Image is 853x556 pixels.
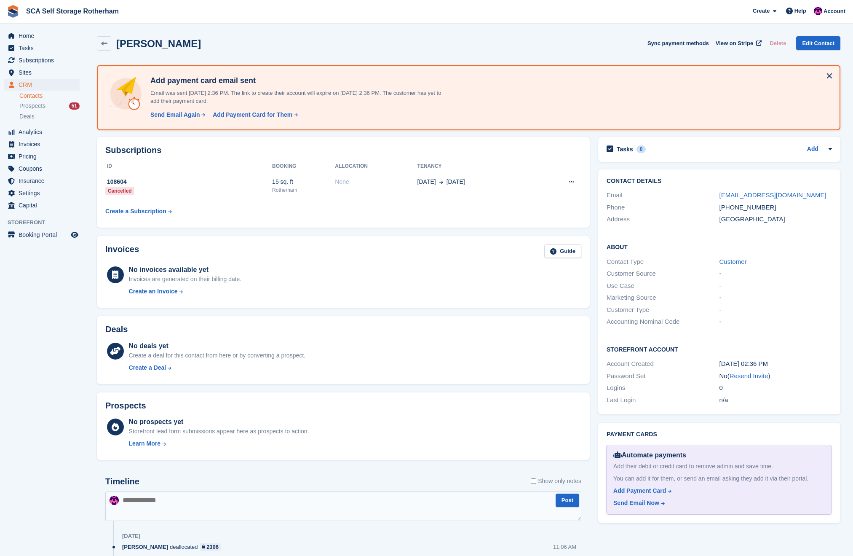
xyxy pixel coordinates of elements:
[4,175,80,187] a: menu
[105,145,581,155] h2: Subscriptions
[607,215,719,224] div: Address
[105,160,272,173] th: ID
[607,242,832,251] h2: About
[4,199,80,211] a: menu
[531,477,581,486] label: Show only notes
[116,38,201,49] h2: [PERSON_NAME]
[129,363,305,372] a: Create a Deal
[110,496,119,505] img: Sam Chapman
[4,79,80,91] a: menu
[766,36,789,50] button: Delete
[19,54,69,66] span: Subscriptions
[617,145,633,153] h2: Tasks
[108,76,144,112] img: add-payment-card-4dbda4983b697a7845d177d07a5d71e8a16f1ec00487972de202a45f1e8132f5.svg
[129,265,242,275] div: No invoices available yet
[544,244,581,258] a: Guide
[613,474,825,483] div: You can add it for them, or send an email asking they add it via their portal.
[4,138,80,150] a: menu
[19,112,80,121] a: Deals
[70,230,80,240] a: Preview store
[796,36,840,50] a: Edit Contact
[206,543,219,551] div: 2306
[4,229,80,241] a: menu
[19,113,35,121] span: Deals
[4,187,80,199] a: menu
[719,359,832,369] div: [DATE] 02:36 PM
[19,102,45,110] span: Prospects
[105,401,146,411] h2: Prospects
[607,269,719,279] div: Customer Source
[105,177,272,186] div: 108604
[122,533,140,540] div: [DATE]
[607,293,719,303] div: Marketing Source
[272,177,335,186] div: 15 sq. ft
[69,102,80,110] div: 51
[19,67,69,78] span: Sites
[607,345,832,353] h2: Storefront Account
[200,543,221,551] a: 2306
[105,244,139,258] h2: Invoices
[7,5,19,18] img: stora-icon-8386f47178a22dfd0bd8f6a31ec36ba5ce8667c1dd55bd0f319d3a0aa187defe.svg
[122,543,168,551] span: [PERSON_NAME]
[719,383,832,393] div: 0
[712,36,763,50] a: View on Stripe
[607,203,719,212] div: Phone
[19,150,69,162] span: Pricing
[105,325,128,334] h2: Deals
[417,177,436,186] span: [DATE]
[4,150,80,162] a: menu
[147,89,442,105] p: Email was sent [DATE] 2:36 PM. The link to create their account will expire on [DATE] 2:36 PM. Th...
[719,395,832,405] div: n/a
[19,79,69,91] span: CRM
[807,145,818,154] a: Add
[335,177,417,186] div: None
[4,126,80,138] a: menu
[719,203,832,212] div: [PHONE_NUMBER]
[19,42,69,54] span: Tasks
[213,110,292,119] div: Add Payment Card for Them
[727,372,770,379] span: ( )
[129,287,242,296] a: Create an Invoice
[814,7,822,15] img: Sam Chapman
[607,317,719,327] div: Accounting Nominal Code
[613,499,659,508] div: Send Email Now
[607,178,832,185] h2: Contact Details
[129,351,305,360] div: Create a deal for this contact from here or by converting a prospect.
[335,160,417,173] th: Allocation
[150,110,200,119] div: Send Email Again
[719,305,832,315] div: -
[647,36,709,50] button: Sync payment methods
[719,215,832,224] div: [GEOGRAPHIC_DATA]
[719,371,832,381] div: No
[105,187,134,195] div: Cancelled
[556,494,579,508] button: Post
[531,477,536,486] input: Show only notes
[447,177,465,186] span: [DATE]
[19,30,69,42] span: Home
[753,7,770,15] span: Create
[19,126,69,138] span: Analytics
[719,293,832,303] div: -
[730,372,768,379] a: Resend Invite
[19,175,69,187] span: Insurance
[272,160,335,173] th: Booking
[19,229,69,241] span: Booking Portal
[129,363,166,372] div: Create a Deal
[4,42,80,54] a: menu
[23,4,122,18] a: SCA Self Storage Rotherham
[147,76,442,86] h4: Add payment card email sent
[553,543,576,551] div: 11:06 AM
[272,186,335,194] div: Rotherham
[417,160,537,173] th: Tenancy
[19,199,69,211] span: Capital
[719,258,747,265] a: Customer
[607,371,719,381] div: Password Set
[607,431,832,438] h2: Payment cards
[613,462,825,471] div: Add their debit or credit card to remove admin and save time.
[607,281,719,291] div: Use Case
[129,417,309,427] div: No prospects yet
[105,477,139,486] h2: Timeline
[607,191,719,200] div: Email
[824,7,845,16] span: Account
[105,207,166,216] div: Create a Subscription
